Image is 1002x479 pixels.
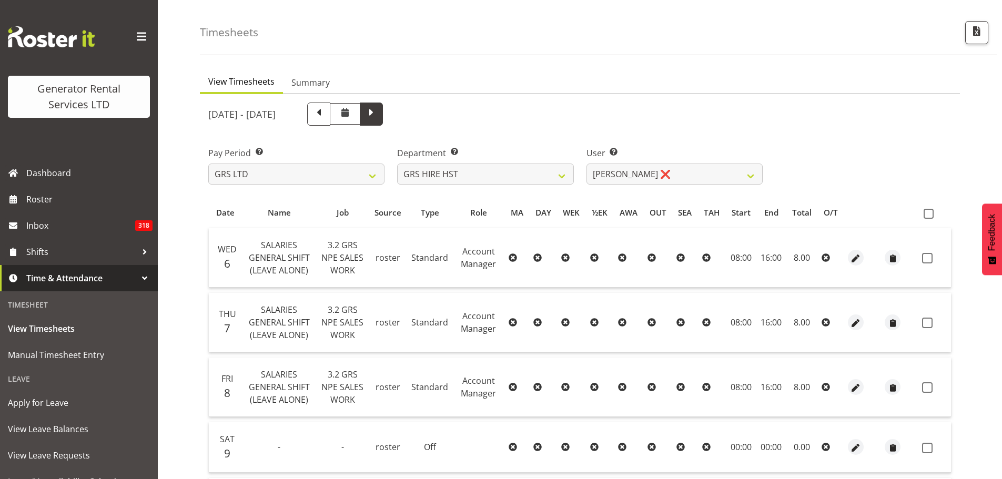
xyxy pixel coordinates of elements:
[397,147,573,159] label: Department
[511,207,523,219] span: MA
[321,304,363,341] span: 3.2 GRS NPE SALES WORK
[208,75,275,88] span: View Timesheets
[8,321,150,337] span: View Timesheets
[221,373,233,384] span: Fri
[218,243,237,255] span: Wed
[26,191,153,207] span: Roster
[726,358,757,417] td: 08:00
[337,207,349,219] span: Job
[200,26,258,38] h4: Timesheets
[8,347,150,363] span: Manual Timesheet Entry
[650,207,666,219] span: OUT
[224,256,230,271] span: 6
[8,26,95,47] img: Rosterit website logo
[376,317,400,328] span: roster
[824,207,838,219] span: O/T
[756,358,786,417] td: 16:00
[249,304,310,341] span: SALARIES GENERAL SHIFT (LEAVE ALONE)
[376,441,400,453] span: roster
[8,447,150,463] span: View Leave Requests
[135,220,153,231] span: 318
[291,76,330,89] span: Summary
[764,207,778,219] span: End
[220,433,235,445] span: Sat
[726,228,757,288] td: 08:00
[987,214,997,251] span: Feedback
[3,390,155,416] a: Apply for Leave
[678,207,692,219] span: SEA
[756,293,786,352] td: 16:00
[376,252,400,263] span: roster
[26,270,137,286] span: Time & Attendance
[224,385,230,400] span: 8
[421,207,439,219] span: Type
[407,228,452,288] td: Standard
[208,147,384,159] label: Pay Period
[786,293,817,352] td: 8.00
[26,218,135,233] span: Inbox
[965,21,988,44] button: Export CSV
[321,239,363,276] span: 3.2 GRS NPE SALES WORK
[3,442,155,468] a: View Leave Requests
[8,395,150,411] span: Apply for Leave
[726,422,757,473] td: 00:00
[249,369,310,405] span: SALARIES GENERAL SHIFT (LEAVE ALONE)
[224,446,230,461] span: 9
[216,207,235,219] span: Date
[704,207,720,219] span: TAH
[756,228,786,288] td: 16:00
[224,321,230,335] span: 7
[321,369,363,405] span: 3.2 GRS NPE SALES WORK
[3,315,155,342] a: View Timesheets
[756,422,786,473] td: 00:00
[375,207,401,219] span: Source
[620,207,637,219] span: AWA
[792,207,812,219] span: Total
[3,368,155,390] div: Leave
[586,147,763,159] label: User
[407,293,452,352] td: Standard
[3,294,155,315] div: Timesheet
[208,108,276,120] h5: [DATE] - [DATE]
[219,308,236,320] span: Thu
[3,416,155,442] a: View Leave Balances
[18,81,139,113] div: Generator Rental Services LTD
[461,310,496,334] span: Account Manager
[8,421,150,437] span: View Leave Balances
[341,441,344,453] span: -
[461,246,496,270] span: Account Manager
[407,422,452,473] td: Off
[535,207,551,219] span: DAY
[726,293,757,352] td: 08:00
[249,239,310,276] span: SALARIES GENERAL SHIFT (LEAVE ALONE)
[732,207,751,219] span: Start
[376,381,400,393] span: roster
[268,207,291,219] span: Name
[563,207,580,219] span: WEK
[278,441,280,453] span: -
[592,207,608,219] span: ½EK
[786,422,817,473] td: 0.00
[461,375,496,399] span: Account Manager
[982,203,1002,275] button: Feedback - Show survey
[786,358,817,417] td: 8.00
[407,358,452,417] td: Standard
[26,244,137,260] span: Shifts
[3,342,155,368] a: Manual Timesheet Entry
[470,207,487,219] span: Role
[786,228,817,288] td: 8.00
[26,165,153,181] span: Dashboard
